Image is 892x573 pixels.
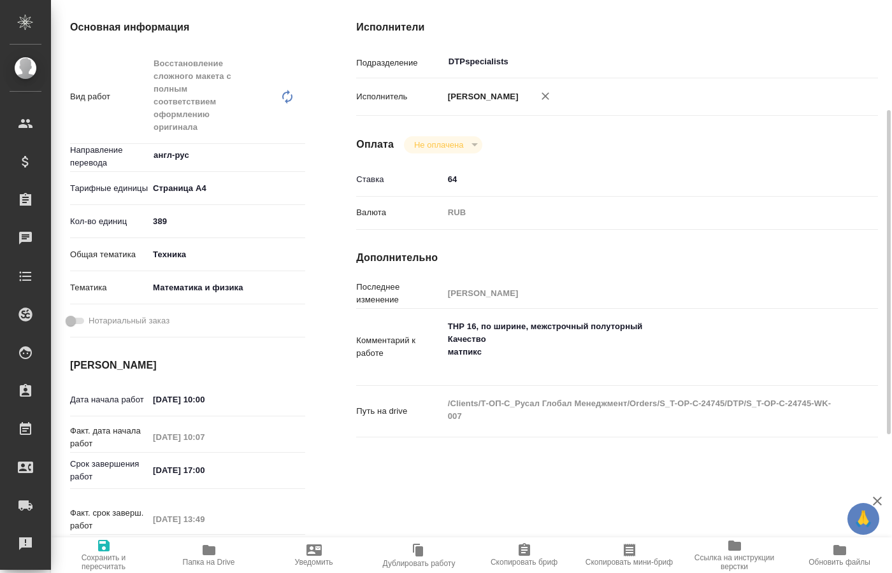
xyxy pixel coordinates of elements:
[410,139,467,150] button: Не оплачена
[852,506,874,532] span: 🙏
[148,390,260,409] input: ✎ Введи что-нибудь
[404,136,482,153] div: Не оплачена
[443,170,835,188] input: ✎ Введи что-нибудь
[70,281,148,294] p: Тематика
[689,553,779,571] span: Ссылка на инструкции верстки
[443,90,519,103] p: [PERSON_NAME]
[148,461,260,479] input: ✎ Введи что-нибудь
[531,82,559,110] button: Удалить исполнителя
[356,20,878,35] h4: Исполнители
[70,358,305,373] h4: [PERSON_NAME]
[356,250,878,265] h4: Дополнительно
[70,458,148,483] p: Срок завершения работ
[787,537,892,573] button: Обновить файлы
[356,173,443,186] p: Ставка
[70,425,148,450] p: Факт. дата начала работ
[682,537,787,573] button: Ссылка на инструкции верстки
[51,537,156,573] button: Сохранить и пересчитать
[70,144,148,169] p: Направление перевода
[70,90,148,103] p: Вид работ
[183,558,235,567] span: Папка на Drive
[356,206,443,219] p: Валюта
[148,277,305,299] div: Математика и физика
[148,428,260,446] input: Пустое поле
[366,537,471,573] button: Дублировать работу
[70,393,148,406] p: Дата начала работ
[356,137,394,152] h4: Оплата
[828,60,830,63] button: Open
[70,20,305,35] h4: Основная информация
[148,244,305,265] div: Техника
[356,334,443,360] p: Комментарий к работе
[70,507,148,532] p: Факт. срок заверш. работ
[356,281,443,306] p: Последнее изменение
[70,182,148,195] p: Тарифные единицы
[356,405,443,418] p: Путь на drive
[847,503,879,535] button: 🙏
[156,537,261,573] button: Папка на Drive
[89,315,169,327] span: Нотариальный заказ
[148,212,305,230] input: ✎ Введи что-нибудь
[148,510,260,528] input: Пустое поле
[443,284,835,302] input: Пустое поле
[70,215,148,228] p: Кол-во единиц
[59,553,148,571] span: Сохранить и пересчитать
[809,558,870,567] span: Обновить файлы
[148,178,305,199] div: Страница А4
[356,90,443,103] p: Исполнитель
[491,558,557,567] span: Скопировать бриф
[383,559,456,568] span: Дублировать работу
[261,537,366,573] button: Уведомить
[295,558,333,567] span: Уведомить
[356,57,443,69] p: Подразделение
[443,393,835,427] textarea: /Clients/Т-ОП-С_Русал Глобал Менеджмент/Orders/S_T-OP-C-24745/DTP/S_T-OP-C-24745-WK-007
[586,558,673,567] span: Скопировать мини-бриф
[70,248,148,261] p: Общая тематика
[577,537,682,573] button: Скопировать мини-бриф
[471,537,577,573] button: Скопировать бриф
[443,316,835,376] textarea: ТНР 16, по ширине, межстрочный полуторный Качество матпикс
[298,154,301,157] button: Open
[443,202,835,223] div: RUB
